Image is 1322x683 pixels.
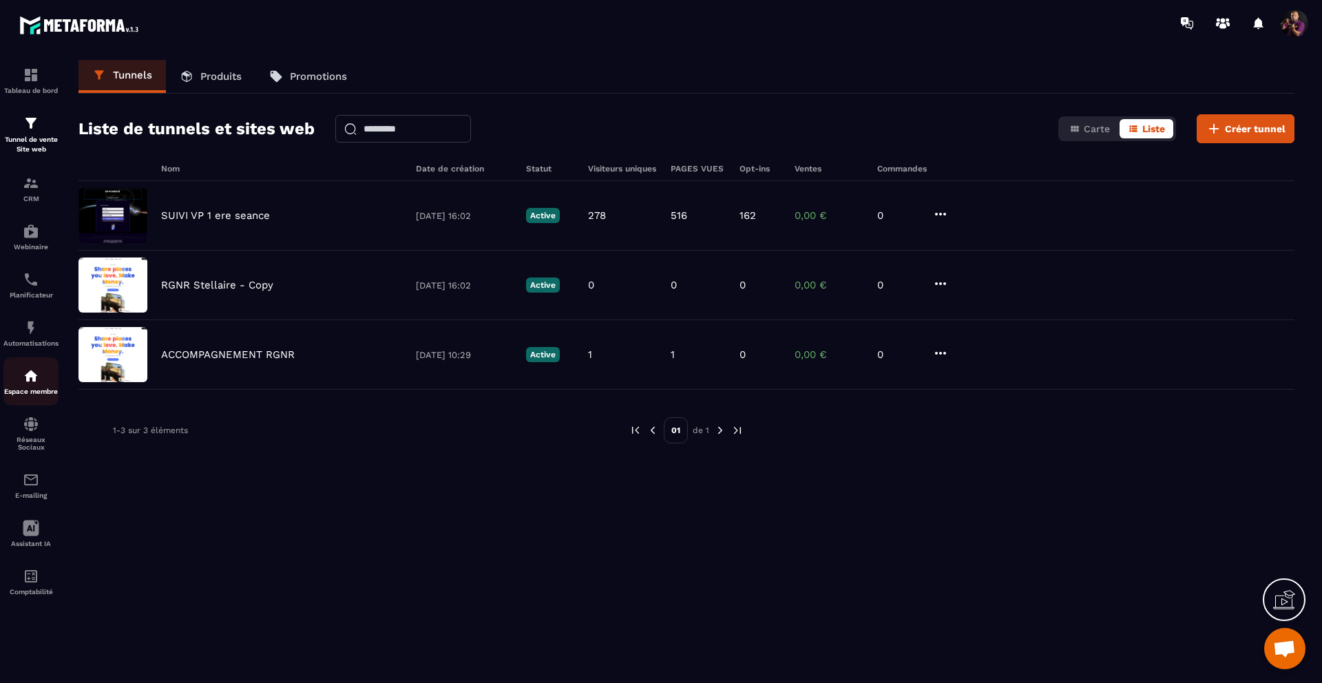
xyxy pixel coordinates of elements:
p: 0,00 € [795,209,863,222]
a: automationsautomationsWebinaire [3,213,59,261]
h2: Liste de tunnels et sites web [78,115,315,143]
p: [DATE] 10:29 [416,350,512,360]
p: Webinaire [3,243,59,251]
img: automations [23,223,39,240]
p: 1-3 sur 3 éléments [113,425,188,435]
p: CRM [3,195,59,202]
img: prev [647,424,659,437]
img: prev [629,424,642,437]
span: Créer tunnel [1225,122,1286,136]
img: next [714,424,726,437]
p: SUIVI VP 1 ere seance [161,209,270,222]
button: Carte [1061,119,1118,138]
p: ACCOMPAGNEMENT RGNR [161,348,295,361]
p: E-mailing [3,492,59,499]
p: 0 [877,348,919,361]
p: Tableau de bord [3,87,59,94]
p: Tunnel de vente Site web [3,135,59,154]
a: Promotions [255,60,361,93]
p: 0 [588,279,594,291]
p: Produits [200,70,242,83]
a: automationsautomationsAutomatisations [3,309,59,357]
p: Active [526,208,560,223]
a: schedulerschedulerPlanificateur [3,261,59,309]
a: automationsautomationsEspace membre [3,357,59,406]
div: Ouvrir le chat [1264,628,1305,669]
p: Promotions [290,70,347,83]
img: logo [19,12,143,38]
a: formationformationCRM [3,165,59,213]
p: 0 [877,209,919,222]
button: Créer tunnel [1197,114,1294,143]
a: formationformationTunnel de vente Site web [3,105,59,165]
p: 1 [671,348,675,361]
img: image [78,188,147,243]
h6: Date de création [416,164,512,174]
a: social-networksocial-networkRéseaux Sociaux [3,406,59,461]
button: Liste [1120,119,1173,138]
p: [DATE] 16:02 [416,211,512,221]
img: formation [23,175,39,191]
a: Assistant IA [3,509,59,558]
p: RGNR Stellaire - Copy [161,279,273,291]
img: next [731,424,744,437]
h6: Nom [161,164,402,174]
a: emailemailE-mailing [3,461,59,509]
p: Active [526,347,560,362]
p: 162 [739,209,756,222]
span: Liste [1142,123,1165,134]
p: Planificateur [3,291,59,299]
a: Tunnels [78,60,166,93]
img: image [78,258,147,313]
h6: Ventes [795,164,863,174]
img: formation [23,67,39,83]
p: 0 [877,279,919,291]
img: formation [23,115,39,132]
p: 0 [739,279,746,291]
a: accountantaccountantComptabilité [3,558,59,606]
p: 0 [671,279,677,291]
p: 01 [664,417,688,443]
img: scheduler [23,271,39,288]
h6: Visiteurs uniques [588,164,657,174]
h6: Opt-ins [739,164,781,174]
p: 0,00 € [795,279,863,291]
img: email [23,472,39,488]
p: Tunnels [113,69,152,81]
p: [DATE] 16:02 [416,280,512,291]
p: Automatisations [3,339,59,347]
img: image [78,327,147,382]
p: 278 [588,209,606,222]
h6: Commandes [877,164,927,174]
span: Carte [1084,123,1110,134]
h6: Statut [526,164,574,174]
img: accountant [23,568,39,585]
p: Espace membre [3,388,59,395]
a: formationformationTableau de bord [3,56,59,105]
p: 1 [588,348,592,361]
img: automations [23,319,39,336]
p: Assistant IA [3,540,59,547]
p: 0,00 € [795,348,863,361]
p: 0 [739,348,746,361]
img: automations [23,368,39,384]
p: 516 [671,209,687,222]
img: social-network [23,416,39,432]
p: Active [526,277,560,293]
p: Réseaux Sociaux [3,436,59,451]
p: de 1 [693,425,709,436]
h6: PAGES VUES [671,164,726,174]
p: Comptabilité [3,588,59,596]
a: Produits [166,60,255,93]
